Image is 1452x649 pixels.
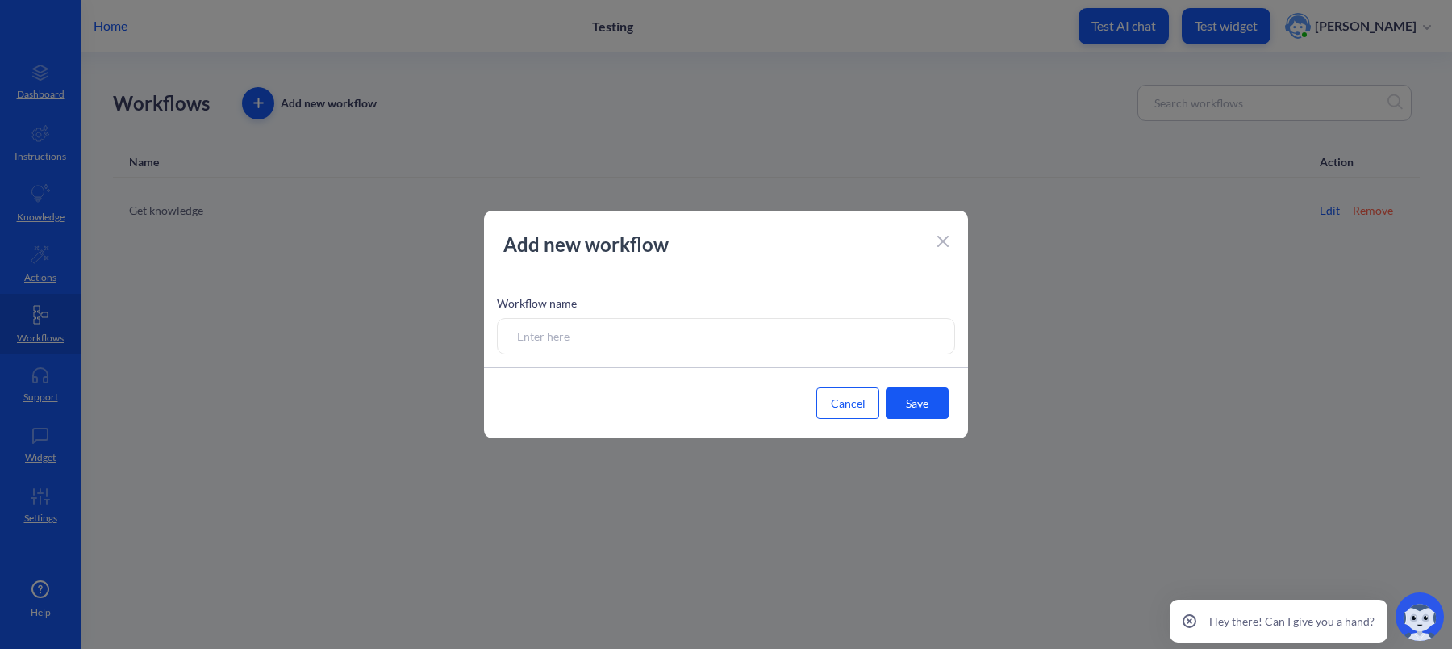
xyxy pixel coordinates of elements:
[1209,613,1375,630] p: Hey there! Can I give you a hand?
[816,387,879,419] button: Cancel
[1396,592,1444,641] img: copilot-icon.svg
[497,295,955,312] p: Workflow name
[886,387,949,419] button: Save
[497,318,955,354] input: Enter here
[503,230,931,259] p: Add new workflow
